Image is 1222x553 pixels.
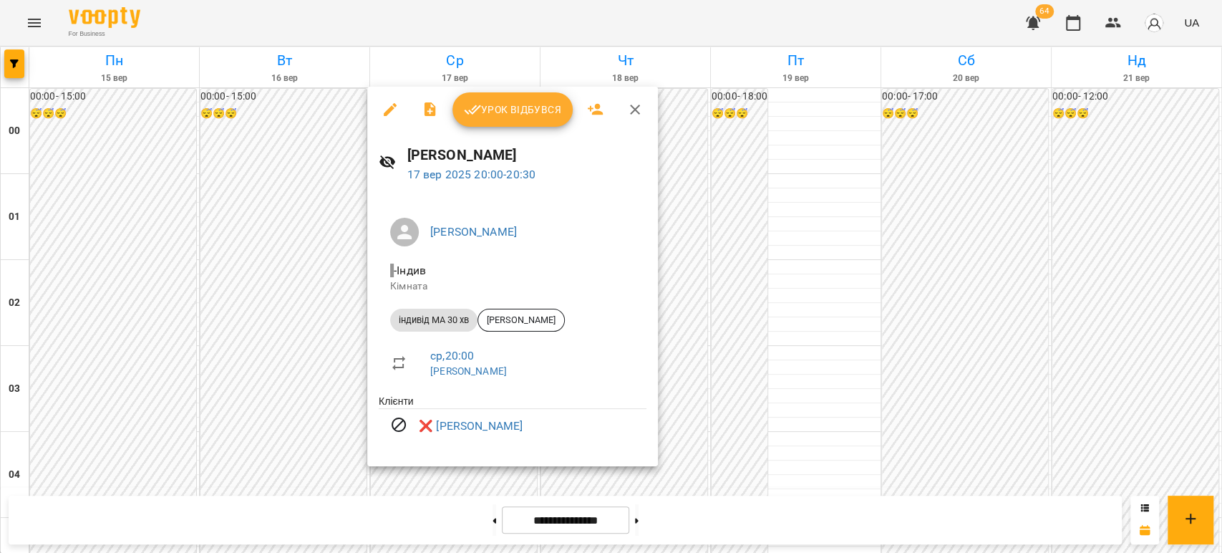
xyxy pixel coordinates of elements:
span: [PERSON_NAME] [478,314,564,327]
a: ср , 20:00 [430,349,474,362]
ul: Клієнти [379,394,646,449]
span: - Індив [390,264,429,277]
a: [PERSON_NAME] [430,225,517,239]
span: Урок відбувся [464,101,561,118]
p: Кімната [390,279,635,294]
h6: [PERSON_NAME] [407,144,646,166]
div: [PERSON_NAME] [477,309,565,332]
span: індивід МА 30 хв [390,314,477,327]
svg: Візит скасовано [390,416,407,433]
a: [PERSON_NAME] [430,365,507,377]
button: Урок відбувся [452,92,573,127]
a: ❌ [PERSON_NAME] [419,418,523,435]
a: 17 вер 2025 20:00-20:30 [407,168,535,181]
